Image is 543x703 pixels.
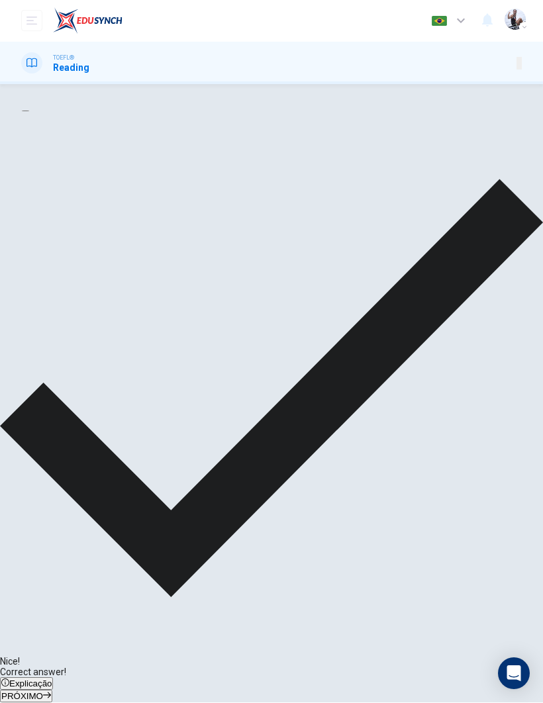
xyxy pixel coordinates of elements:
[431,17,448,26] img: pt
[53,54,74,63] span: TOEFL®
[53,8,123,34] img: EduSynch logo
[1,692,43,702] span: PRÓXIMO
[505,9,526,30] img: Profile picture
[498,658,530,690] div: Open Intercom Messenger
[9,679,52,689] span: Explicação
[53,63,89,73] h1: Reading
[21,11,42,32] button: open mobile menu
